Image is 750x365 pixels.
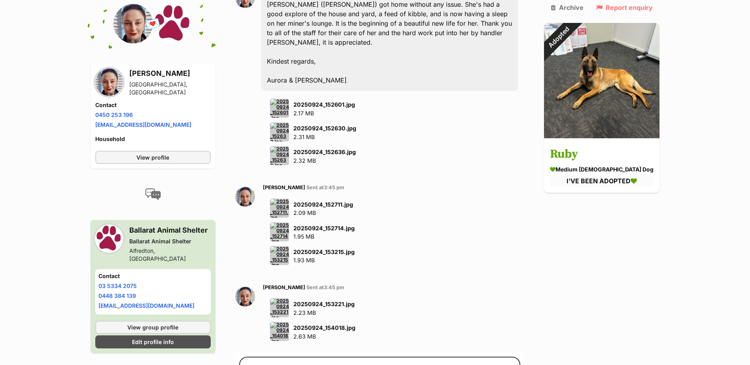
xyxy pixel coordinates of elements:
[293,225,355,231] strong: 20250924_152714.jpg
[95,225,123,252] img: Ballarat Animal Shelter profile pic
[127,323,178,331] span: View group profile
[293,110,314,117] span: 2.17 MB
[293,201,353,208] strong: 20250924_152711.jpg
[95,101,211,109] h4: Contact
[306,284,344,290] span: Sent at
[293,257,315,263] span: 1.93 MB
[270,146,289,165] img: 20250924_152636.jpg
[129,68,211,79] h3: [PERSON_NAME]
[270,122,289,141] img: 20250924_152630.jpg
[132,338,174,346] span: Edit profile info
[270,246,289,265] img: 20250924_153215.jpg
[263,284,305,290] span: [PERSON_NAME]
[95,135,211,143] h4: Household
[144,15,162,32] span: 💌
[544,23,659,138] img: Ruby
[98,292,136,299] a: 0448 384 139
[270,322,289,341] img: 20250924_154018.jpg
[263,184,305,190] span: [PERSON_NAME]
[235,287,255,307] img: Aurora Brett profile pic
[550,176,654,187] div: I'VE BEEN ADOPTED
[95,68,123,96] img: Aurora Brett profile pic
[293,125,356,132] strong: 20250924_152630.jpg
[129,81,211,96] div: [GEOGRAPHIC_DATA], [GEOGRAPHIC_DATA]
[270,199,289,218] img: 20250924_152711.jpg
[293,101,355,108] strong: 20250924_152601.jpg
[550,166,654,174] div: medium [DEMOGRAPHIC_DATA] Dog
[95,151,211,164] a: View profile
[145,188,161,200] img: conversation-icon-4a6f8262b818ee0b60e3300018af0b2d0b884aa5de6e9bcb8d3d4eeb1a70a7c4.svg
[293,233,314,240] span: 1.95 MB
[113,4,153,43] img: Aurora Brett profile pic
[95,335,211,348] a: Edit profile info
[95,121,191,128] a: [EMAIL_ADDRESS][DOMAIN_NAME]
[153,4,193,43] img: Ballarat Animal Shelter profile pic
[293,149,356,155] strong: 20250924_152636.jpg
[293,209,316,216] span: 2.09 MB
[270,99,289,118] img: 20250924_152601.jpg
[293,333,316,340] span: 2.63 MB
[129,237,211,245] div: Ballarat Animal Shelter
[324,184,344,190] span: 3:45 pm
[306,184,344,190] span: Sent at
[270,222,289,241] img: 20250924_152714.jpg
[235,187,255,207] img: Aurora Brett profile pic
[293,248,355,255] strong: 20250924_153215.jpg
[544,132,659,140] a: Adopted
[293,157,316,164] span: 2.32 MB
[293,309,316,316] span: 2.23 MB
[596,4,653,11] a: Report enquiry
[129,247,211,263] div: Alfredton, [GEOGRAPHIC_DATA]
[551,4,584,11] a: Archive
[544,140,659,193] a: Ruby medium [DEMOGRAPHIC_DATA] Dog I'VE BEEN ADOPTED
[95,111,133,118] a: 0450 253 196
[98,272,208,280] h4: Contact
[98,302,195,309] a: [EMAIL_ADDRESS][DOMAIN_NAME]
[293,301,355,307] strong: 20250924_153221.jpg
[533,12,584,63] div: Adopted
[98,282,137,289] a: 03 5334 2075
[270,298,289,317] img: 20250924_153221.jpg
[95,321,211,334] a: View group profile
[293,134,315,140] span: 2.31 MB
[324,284,344,290] span: 3:45 pm
[293,324,355,331] strong: 20250924_154018.jpg
[129,225,211,236] h3: Ballarat Animal Shelter
[550,146,654,164] h3: Ruby
[136,153,169,162] span: View profile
